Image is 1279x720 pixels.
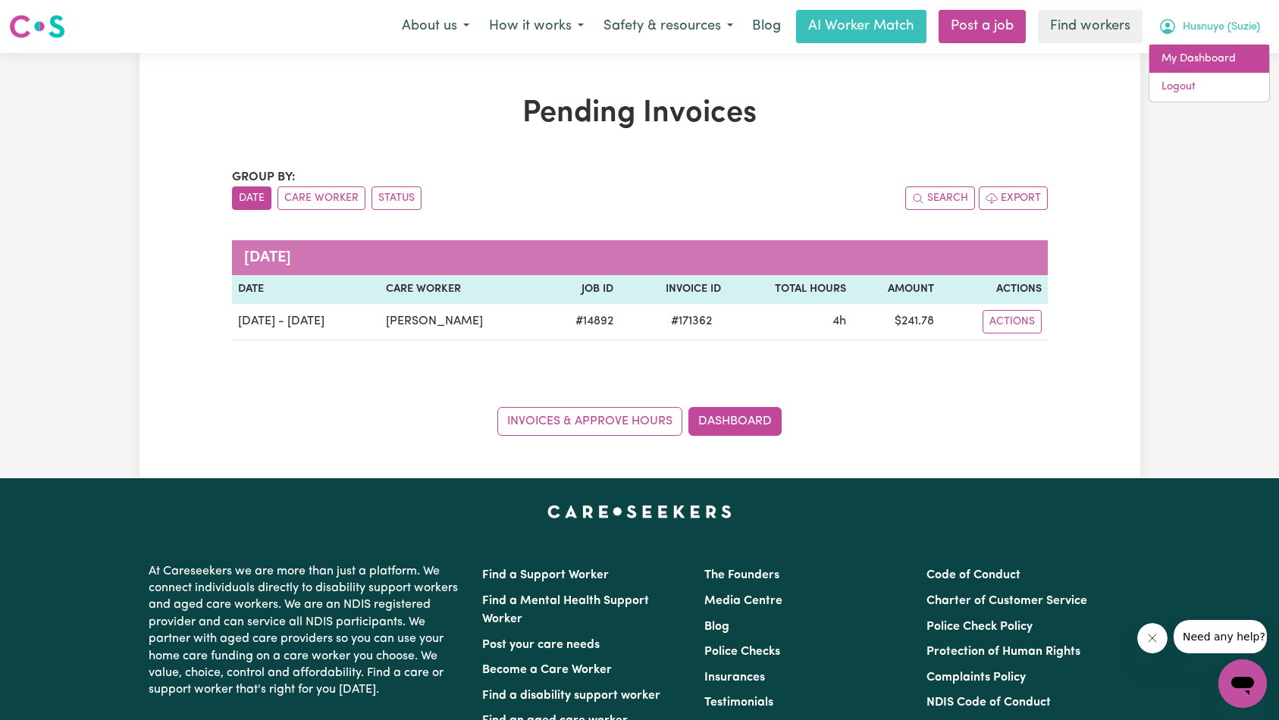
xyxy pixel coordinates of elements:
[1149,45,1269,74] a: My Dashboard
[232,240,1048,275] caption: [DATE]
[232,95,1048,132] h1: Pending Invoices
[547,506,732,518] a: Careseekers home page
[497,407,682,436] a: Invoices & Approve Hours
[544,304,619,340] td: # 14892
[1183,19,1260,36] span: Husnuye (Suzie)
[277,186,365,210] button: sort invoices by care worker
[704,569,779,581] a: The Founders
[1218,659,1267,708] iframe: Button to launch messaging window
[9,9,65,44] a: Careseekers logo
[482,595,649,625] a: Find a Mental Health Support Worker
[1038,10,1143,43] a: Find workers
[852,275,940,304] th: Amount
[380,304,544,340] td: [PERSON_NAME]
[149,557,464,705] p: At Careseekers we are more than just a platform. We connect individuals directly to disability su...
[482,664,612,676] a: Become a Care Worker
[371,186,422,210] button: sort invoices by paid status
[479,11,594,42] button: How it works
[905,186,975,210] button: Search
[232,304,381,340] td: [DATE] - [DATE]
[926,595,1087,607] a: Charter of Customer Service
[727,275,853,304] th: Total Hours
[1149,44,1270,102] div: My Account
[832,315,846,327] span: 4 hours
[392,11,479,42] button: About us
[380,275,544,304] th: Care Worker
[704,595,782,607] a: Media Centre
[619,275,726,304] th: Invoice ID
[1149,11,1270,42] button: My Account
[926,621,1033,633] a: Police Check Policy
[594,11,743,42] button: Safety & resources
[662,312,721,330] span: # 171362
[852,304,940,340] td: $ 241.78
[940,275,1048,304] th: Actions
[1137,623,1168,653] iframe: Close message
[926,697,1051,709] a: NDIS Code of Conduct
[796,10,926,43] a: AI Worker Match
[232,275,381,304] th: Date
[704,697,773,709] a: Testimonials
[704,621,729,633] a: Blog
[983,310,1042,333] button: Actions
[482,569,609,581] a: Find a Support Worker
[926,671,1026,684] a: Complaints Policy
[232,186,271,210] button: sort invoices by date
[979,186,1048,210] button: Export
[688,407,782,436] a: Dashboard
[1174,620,1267,653] iframe: Message from company
[926,569,1020,581] a: Code of Conduct
[544,275,619,304] th: Job ID
[482,690,660,702] a: Find a disability support worker
[232,171,296,183] span: Group by:
[704,671,765,684] a: Insurances
[9,13,65,40] img: Careseekers logo
[743,10,790,43] a: Blog
[926,646,1080,658] a: Protection of Human Rights
[704,646,780,658] a: Police Checks
[482,639,600,651] a: Post your care needs
[1149,73,1269,102] a: Logout
[939,10,1026,43] a: Post a job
